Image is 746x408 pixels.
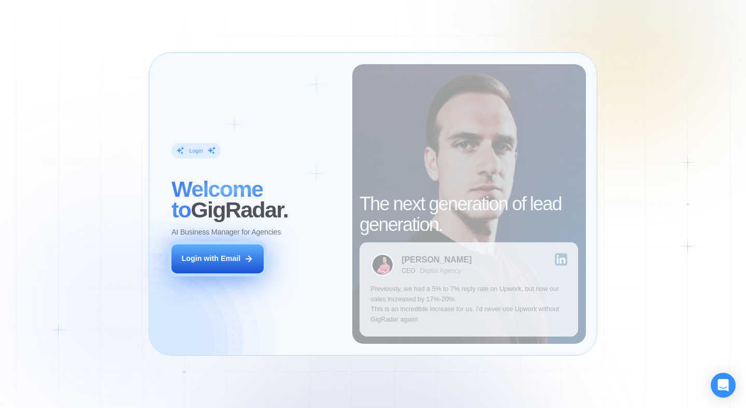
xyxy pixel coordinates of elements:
h2: ‍ GigRadar. [171,179,341,220]
p: Previously, we had a 5% to 7% reply rate on Upwork, but now our sales increased by 17%-20%. This ... [371,284,567,325]
p: AI Business Manager for Agencies [171,227,281,238]
div: [PERSON_NAME] [401,255,471,264]
button: Login with Email [171,244,264,273]
div: Login with Email [181,254,240,264]
div: CEO [401,267,415,274]
div: Open Intercom Messenger [711,373,736,398]
span: Welcome to [171,177,263,222]
h2: The next generation of lead generation. [360,194,578,235]
div: Login [189,147,203,154]
div: Digital Agency [420,267,461,274]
